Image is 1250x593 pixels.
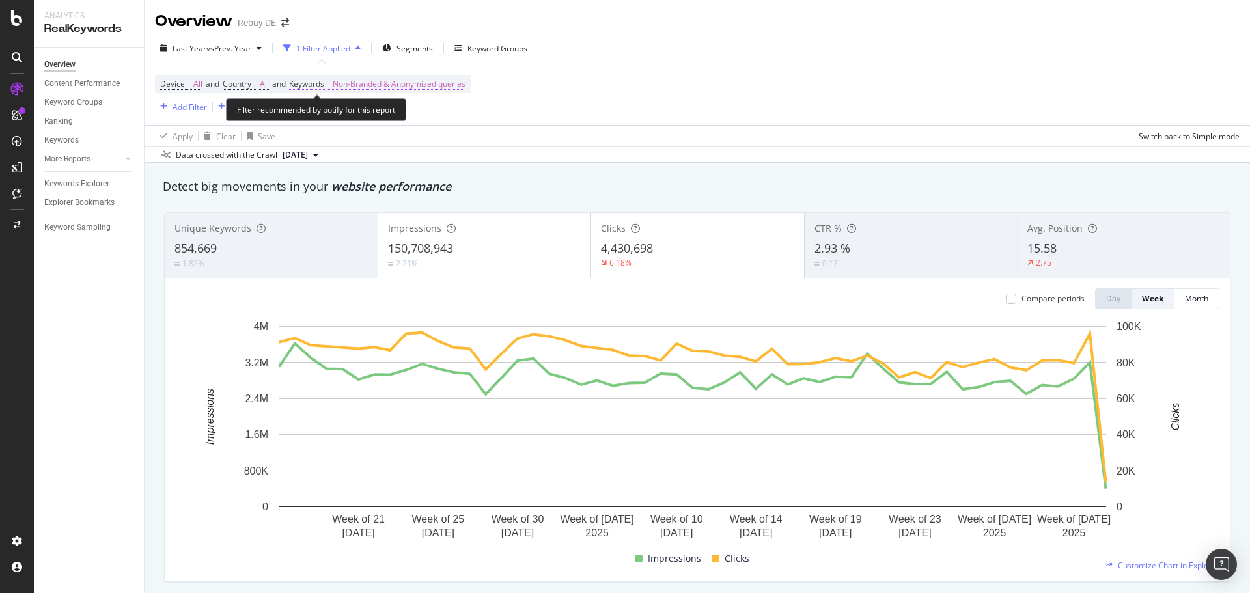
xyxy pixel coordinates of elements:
text: 2025 [1062,527,1086,538]
text: 4M [254,321,268,332]
text: 3.2M [245,357,268,368]
a: Keyword Sampling [44,221,135,234]
span: All [260,75,269,93]
span: 4,430,698 [601,240,653,256]
div: RealKeywords [44,21,133,36]
div: Open Intercom Messenger [1206,549,1237,580]
button: Week [1132,288,1174,309]
span: Country [223,78,251,89]
div: 1 Filter Applied [296,43,350,54]
div: Ranking [44,115,73,128]
span: Last Year [173,43,206,54]
text: [DATE] [898,527,931,538]
span: Impressions [388,222,441,234]
div: 2.21% [396,258,418,269]
span: and [206,78,219,89]
text: Week of 23 [889,514,941,525]
text: 20K [1117,465,1135,476]
div: Content Performance [44,77,120,90]
text: Week of 19 [809,514,862,525]
div: Keywords [44,133,79,147]
text: 2025 [983,527,1007,538]
text: [DATE] [819,527,852,538]
div: Switch back to Simple mode [1139,131,1240,142]
div: Rebuy DE [238,16,276,29]
div: 0.12 [822,258,838,269]
span: = [187,78,191,89]
div: Week [1142,293,1163,304]
text: Week of [DATE] [560,514,633,525]
text: Week of [DATE] [1037,514,1111,525]
div: Keyword Groups [467,43,527,54]
div: Analytics [44,10,133,21]
div: 6.18% [609,257,632,268]
div: Save [258,131,275,142]
div: arrow-right-arrow-left [281,18,289,27]
text: Impressions [204,389,215,445]
text: [DATE] [422,527,454,538]
span: Customize Chart in Explorer [1118,560,1219,571]
text: 0 [1117,501,1122,512]
svg: A chart. [175,320,1210,545]
text: 100K [1117,321,1141,332]
span: 2.93 % [814,240,850,256]
div: 1.82% [182,258,204,269]
div: Explorer Bookmarks [44,196,115,210]
button: Segments [377,38,438,59]
div: Compare periods [1021,293,1085,304]
img: Equal [174,262,180,266]
div: Add Filter [173,102,207,113]
button: Last YearvsPrev. Year [155,38,267,59]
a: Overview [44,58,135,72]
button: 1 Filter Applied [278,38,366,59]
button: Month [1174,288,1219,309]
text: Week of 25 [412,514,465,525]
text: 0 [262,501,268,512]
span: website performance [331,178,451,194]
button: Add Filter Group [213,99,290,115]
div: More Reports [44,152,90,166]
span: 15.58 [1027,240,1057,256]
span: Segments [396,43,433,54]
div: Apply [173,131,193,142]
span: = [326,78,331,89]
text: [DATE] [660,527,693,538]
img: Equal [814,262,820,266]
a: More Reports [44,152,122,166]
text: 80K [1117,357,1135,368]
span: All [193,75,202,93]
div: Overview [44,58,76,72]
span: Keywords [289,78,324,89]
button: Save [242,126,275,146]
span: 2025 Sep. 2nd [283,149,308,161]
span: CTR % [814,222,842,234]
div: Overview [155,10,232,33]
text: Week of [DATE] [958,514,1031,525]
span: = [253,78,258,89]
span: and [272,78,286,89]
span: vs Prev. Year [206,43,251,54]
text: Week of 14 [730,514,783,525]
a: Keywords [44,133,135,147]
a: Keyword Groups [44,96,135,109]
a: Content Performance [44,77,135,90]
a: Keywords Explorer [44,177,135,191]
text: [DATE] [740,527,772,538]
span: Clicks [601,222,626,234]
div: Keyword Groups [44,96,102,109]
text: 60K [1117,393,1135,404]
text: 1.6M [245,429,268,440]
text: Clicks [1170,403,1181,431]
div: Filter recommended by botify for this report [226,98,406,121]
div: Keyword Sampling [44,221,111,234]
div: Month [1185,293,1208,304]
text: Week of 30 [492,514,544,525]
div: Clear [216,131,236,142]
button: Add Filter [155,99,207,115]
span: Clicks [725,551,749,566]
text: [DATE] [501,527,534,538]
img: Equal [388,262,393,266]
div: Keywords Explorer [44,177,109,191]
span: Impressions [648,551,701,566]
